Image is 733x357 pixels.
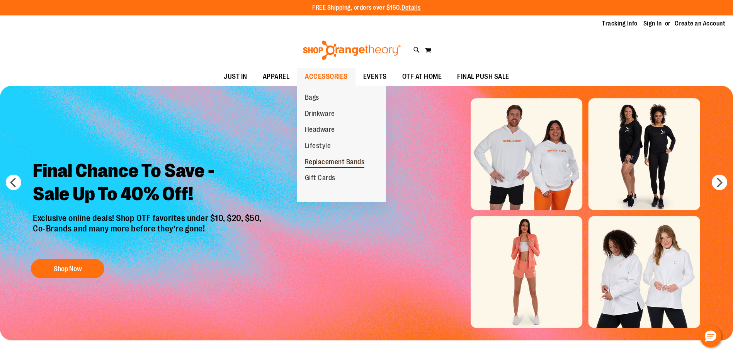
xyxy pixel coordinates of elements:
[224,68,247,85] span: JUST IN
[305,110,335,119] span: Drinkware
[305,68,348,85] span: ACCESSORIES
[712,175,727,190] button: next
[297,86,386,202] ul: ACCESSORIES
[305,93,319,103] span: Bags
[27,213,269,251] p: Exclusive online deals! Shop OTF favorites under $10, $20, $50, Co-Brands and many more before th...
[297,170,343,186] a: Gift Cards
[6,175,21,190] button: prev
[27,153,269,282] a: Final Chance To Save -Sale Up To 40% Off! Exclusive online deals! Shop OTF favorites under $10, $...
[31,259,104,278] button: Shop Now
[700,326,721,347] button: Hello, have a question? Let’s chat.
[457,68,509,85] span: FINAL PUSH SALE
[297,68,355,86] a: ACCESSORIES
[297,122,343,138] a: Headware
[312,3,421,12] p: FREE Shipping, orders over $150.
[297,154,372,170] a: Replacement Bands
[675,19,726,28] a: Create an Account
[355,68,395,86] a: EVENTS
[297,106,343,122] a: Drinkware
[297,138,339,154] a: Lifestyle
[216,68,255,86] a: JUST IN
[602,19,638,28] a: Tracking Info
[305,174,335,184] span: Gift Cards
[305,158,365,168] span: Replacement Bands
[302,41,402,60] img: Shop Orangetheory
[363,68,387,85] span: EVENTS
[27,153,269,213] h2: Final Chance To Save - Sale Up To 40% Off!
[305,126,335,135] span: Headware
[449,68,517,86] a: FINAL PUSH SALE
[401,4,421,11] a: Details
[255,68,298,86] a: APPAREL
[643,19,662,28] a: Sign In
[402,68,442,85] span: OTF AT HOME
[297,90,327,106] a: Bags
[395,68,450,86] a: OTF AT HOME
[305,142,331,151] span: Lifestyle
[263,68,290,85] span: APPAREL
